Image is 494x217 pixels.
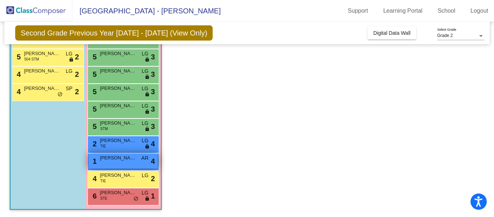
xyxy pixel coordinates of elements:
[24,50,60,57] span: [PERSON_NAME]
[100,154,136,162] span: [PERSON_NAME]
[151,173,155,184] span: 2
[91,53,97,61] span: 5
[24,67,60,75] span: [PERSON_NAME]
[141,154,148,162] span: AR
[373,30,410,36] span: Digital Data Wall
[100,85,136,92] span: [PERSON_NAME]
[145,57,150,63] span: lock
[142,50,149,58] span: LG
[151,138,155,149] span: 4
[75,51,79,62] span: 2
[151,51,155,62] span: 3
[145,92,150,97] span: lock
[151,156,155,167] span: 4
[142,137,149,145] span: LG
[24,85,60,92] span: [PERSON_NAME] [PERSON_NAME]
[367,26,416,39] button: Digital Data Wall
[465,5,494,17] a: Logout
[66,50,73,58] span: LG
[66,67,73,75] span: LG
[15,88,21,96] span: 4
[142,172,149,179] span: LG
[142,102,149,110] span: LG
[142,120,149,127] span: LG
[100,143,106,149] span: TIE
[75,86,79,97] span: 2
[142,85,149,92] span: LG
[91,175,97,183] span: 4
[91,140,97,148] span: 2
[133,196,139,202] span: do_not_disturb_alt
[91,192,97,200] span: 6
[91,122,97,130] span: 5
[72,5,221,17] span: [GEOGRAPHIC_DATA] - [PERSON_NAME]
[151,86,155,97] span: 3
[66,85,73,92] span: SP
[75,69,79,80] span: 2
[151,191,155,201] span: 1
[432,5,461,17] a: School
[100,50,136,57] span: [PERSON_NAME]
[100,189,136,196] span: [PERSON_NAME]
[91,88,97,96] span: 5
[151,121,155,132] span: 3
[100,172,136,179] span: [PERSON_NAME]
[142,67,149,75] span: LG
[91,70,97,78] span: 5
[142,189,149,197] span: LG
[100,126,108,132] span: STM
[145,196,150,202] span: lock
[145,74,150,80] span: lock
[151,104,155,114] span: 3
[100,137,136,144] span: [PERSON_NAME]
[91,105,97,113] span: 5
[100,178,106,184] span: TIE
[145,109,150,115] span: lock
[69,57,74,63] span: lock
[378,5,429,17] a: Learning Portal
[15,25,213,41] span: Second Grade Previous Year [DATE] - [DATE] (View Only)
[437,33,453,38] span: Grade 2
[145,144,150,150] span: lock
[91,157,97,165] span: 1
[24,57,39,62] span: 504 STM
[151,69,155,80] span: 3
[100,120,136,127] span: [PERSON_NAME]
[100,67,136,75] span: [PERSON_NAME]
[100,196,107,201] span: STE
[15,53,21,61] span: 5
[58,92,63,97] span: do_not_disturb_alt
[100,102,136,109] span: [PERSON_NAME]
[15,70,21,78] span: 4
[145,126,150,132] span: lock
[342,5,374,17] a: Support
